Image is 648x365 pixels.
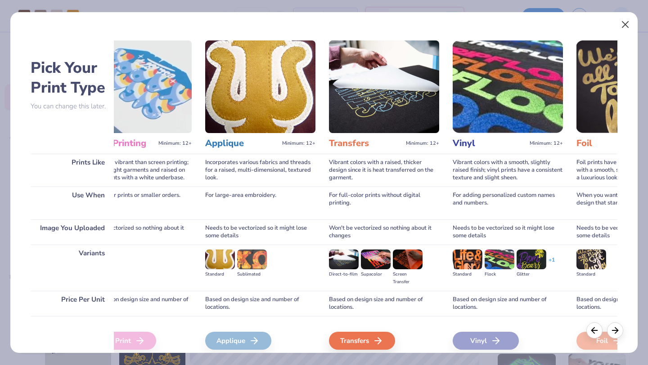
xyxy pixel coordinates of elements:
div: Standard [576,271,606,278]
img: Digital Printing [81,40,192,133]
span: Minimum: 12+ [158,140,192,147]
div: For full-color prints or smaller orders. [81,187,192,219]
span: Minimum: 12+ [406,140,439,147]
span: Minimum: 12+ [282,140,315,147]
img: Flock [485,249,514,269]
h3: Digital Printing [81,138,155,149]
h3: Vinyl [453,138,526,149]
p: You can change this later. [31,102,114,110]
div: Glitter [517,271,546,278]
div: Based on design size and number of locations. [453,291,563,316]
div: Inks are less vibrant than screen printing; smooth on light garments and raised on dark garments ... [81,154,192,187]
span: We'll vectorize your image. [453,352,563,359]
img: Vinyl [453,40,563,133]
div: Digital Print [81,332,156,350]
img: Standard [576,249,606,269]
h3: Transfers [329,138,402,149]
h3: Applique [205,138,279,149]
div: Based on design size and number of locations. [329,291,439,316]
button: Close [617,16,634,33]
div: For full-color prints without digital printing. [329,187,439,219]
div: Use When [31,187,114,219]
div: Prints Like [31,154,114,187]
div: Variants [31,245,114,291]
div: Incorporates various fabrics and threads for a raised, multi-dimensional, textured look. [205,154,315,187]
img: Supacolor [361,249,391,269]
div: Needs to be vectorized so it might lose some details [453,219,563,245]
img: Standard [453,249,482,269]
div: Needs to be vectorized so it might lose some details [205,219,315,245]
div: Cost based on design size and number of locations. [81,291,192,316]
div: Transfers [329,332,395,350]
span: We'll vectorize your image. [205,352,315,359]
div: Applique [205,332,271,350]
img: Applique [205,40,315,133]
img: Glitter [517,249,546,269]
div: Won't be vectorized so nothing about it changes [81,219,192,245]
div: Image You Uploaded [31,219,114,245]
div: + 1 [549,256,555,272]
div: For large-area embroidery. [205,187,315,219]
div: Standard [205,271,235,278]
div: Standard [453,271,482,278]
h2: Pick Your Print Type [31,58,114,98]
div: Supacolor [361,271,391,278]
img: Transfers [329,40,439,133]
img: Standard [205,249,235,269]
div: Sublimated [237,271,267,278]
div: Vibrant colors with a smooth, slightly raised finish; vinyl prints have a consistent texture and ... [453,154,563,187]
img: Screen Transfer [393,249,423,269]
div: Direct-to-film [329,271,359,278]
img: Sublimated [237,249,267,269]
div: Flock [485,271,514,278]
div: Vinyl [453,332,519,350]
img: Direct-to-film [329,249,359,269]
div: Based on design size and number of locations. [205,291,315,316]
div: Screen Transfer [393,271,423,286]
div: Won't be vectorized so nothing about it changes [329,219,439,245]
div: For adding personalized custom names and numbers. [453,187,563,219]
div: Price Per Unit [31,291,114,316]
span: Minimum: 12+ [530,140,563,147]
div: Foil [576,332,643,350]
div: Vibrant colors with a raised, thicker design since it is heat transferred on the garment. [329,154,439,187]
